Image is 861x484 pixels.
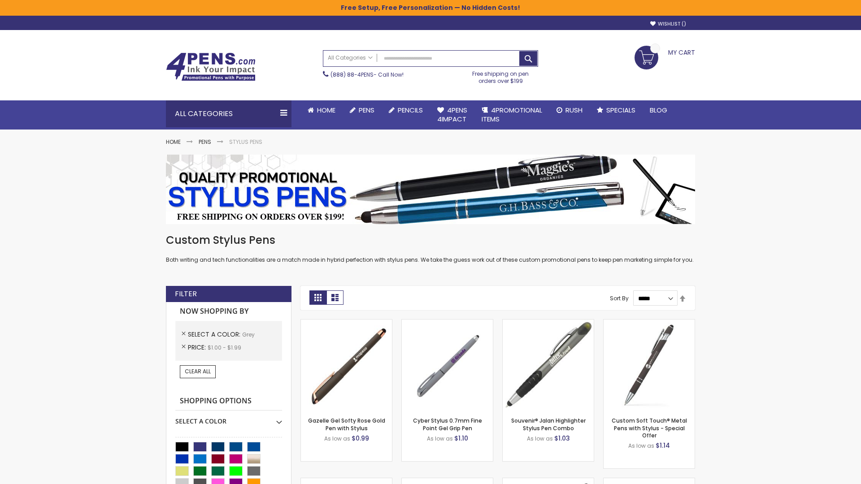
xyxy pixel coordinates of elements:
[427,435,453,442] span: As low as
[565,105,583,115] span: Rush
[610,294,629,302] label: Sort By
[175,302,282,321] strong: Now Shopping by
[166,138,181,146] a: Home
[188,330,242,339] span: Select A Color
[628,442,654,449] span: As low as
[402,319,493,327] a: Cyber Stylus 0.7mm Fine Point Gel Grip Pen-Grey
[301,319,392,327] a: Gazelle Gel Softy Rose Gold Pen with Stylus-Grey
[437,105,467,124] span: 4Pens 4impact
[208,344,241,351] span: $1.00 - $1.99
[300,100,343,120] a: Home
[180,365,216,378] a: Clear All
[430,100,474,130] a: 4Pens4impact
[382,100,430,120] a: Pencils
[324,435,350,442] span: As low as
[650,105,667,115] span: Blog
[643,100,674,120] a: Blog
[166,233,695,247] h1: Custom Stylus Pens
[511,417,586,432] a: Souvenir® Jalan Highlighter Stylus Pen Combo
[343,100,382,120] a: Pens
[301,320,392,411] img: Gazelle Gel Softy Rose Gold Pen with Stylus-Grey
[604,319,695,327] a: Custom Soft Touch® Metal Pens with Stylus-Grey
[175,411,282,426] div: Select A Color
[175,392,282,411] strong: Shopping Options
[323,51,377,65] a: All Categories
[352,434,369,443] span: $0.99
[656,441,670,450] span: $1.14
[604,320,695,411] img: Custom Soft Touch® Metal Pens with Stylus-Grey
[463,67,539,85] div: Free shipping on pen orders over $199
[503,319,594,327] a: Souvenir® Jalan Highlighter Stylus Pen Combo-Grey
[330,71,374,78] a: (888) 88-4PENS
[309,290,326,305] strong: Grid
[199,138,211,146] a: Pens
[330,71,404,78] span: - Call Now!
[650,21,686,27] a: Wishlist
[229,138,262,146] strong: Stylus Pens
[317,105,335,115] span: Home
[175,289,197,299] strong: Filter
[185,367,211,375] span: Clear All
[402,320,493,411] img: Cyber Stylus 0.7mm Fine Point Gel Grip Pen-Grey
[554,434,570,443] span: $1.03
[359,105,374,115] span: Pens
[166,233,695,264] div: Both writing and tech functionalities are a match made in hybrid perfection with stylus pens. We ...
[166,155,695,224] img: Stylus Pens
[482,105,542,124] span: 4PROMOTIONAL ITEMS
[242,331,255,338] span: Grey
[166,100,291,127] div: All Categories
[527,435,553,442] span: As low as
[606,105,635,115] span: Specials
[590,100,643,120] a: Specials
[188,343,208,352] span: Price
[166,52,256,81] img: 4Pens Custom Pens and Promotional Products
[474,100,549,130] a: 4PROMOTIONALITEMS
[413,417,482,432] a: Cyber Stylus 0.7mm Fine Point Gel Grip Pen
[503,320,594,411] img: Souvenir® Jalan Highlighter Stylus Pen Combo-Grey
[328,54,373,61] span: All Categories
[612,417,687,439] a: Custom Soft Touch® Metal Pens with Stylus - Special Offer
[454,434,468,443] span: $1.10
[398,105,423,115] span: Pencils
[549,100,590,120] a: Rush
[308,417,385,432] a: Gazelle Gel Softy Rose Gold Pen with Stylus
